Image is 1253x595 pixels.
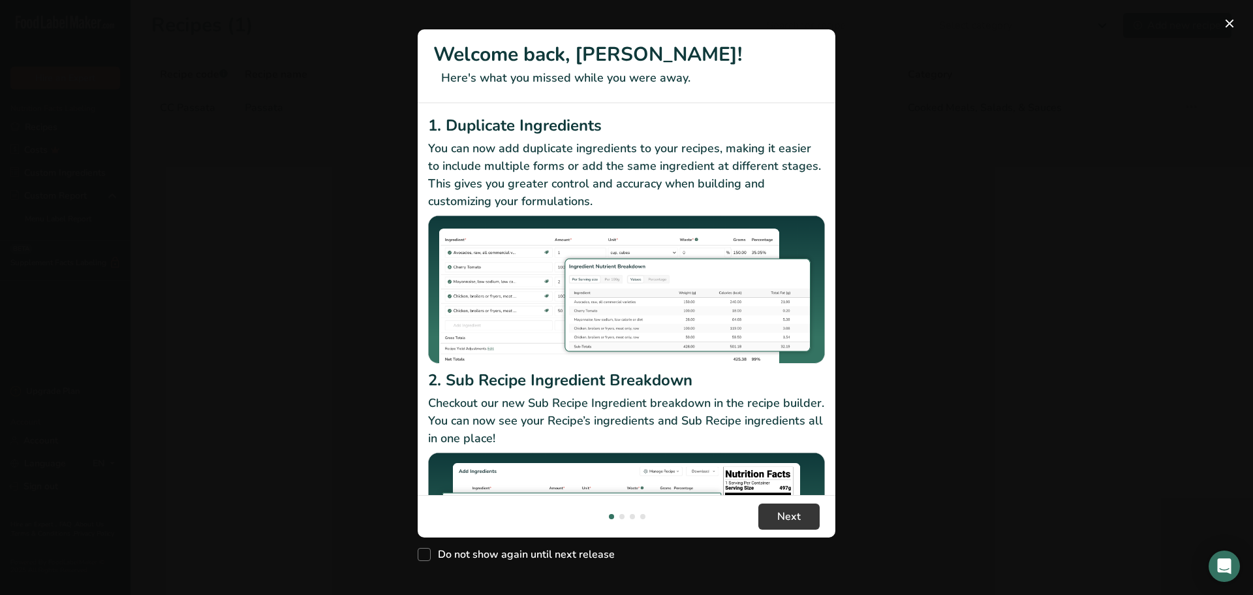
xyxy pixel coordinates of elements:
p: Checkout our new Sub Recipe Ingredient breakdown in the recipe builder. You can now see your Reci... [428,394,825,447]
span: Next [777,509,801,524]
h2: 1. Duplicate Ingredients [428,114,825,137]
span: Do not show again until next release [431,548,615,561]
h2: 2. Sub Recipe Ingredient Breakdown [428,368,825,392]
img: Duplicate Ingredients [428,216,825,364]
div: Open Intercom Messenger [1209,551,1240,582]
p: You can now add duplicate ingredients to your recipes, making it easier to include multiple forms... [428,140,825,210]
button: Next [758,504,820,530]
p: Here's what you missed while you were away. [433,69,820,87]
h1: Welcome back, [PERSON_NAME]! [433,40,820,69]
